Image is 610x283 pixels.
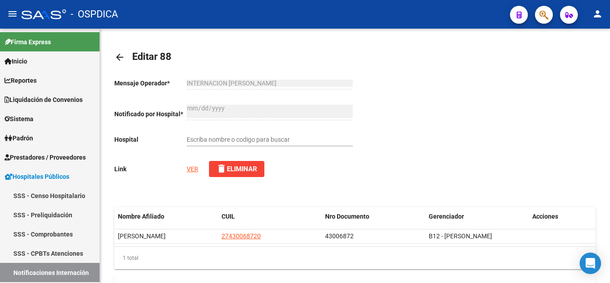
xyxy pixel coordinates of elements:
[322,207,425,226] datatable-header-cell: Nro Documento
[429,213,464,220] span: Gerenciador
[132,51,171,62] span: Editar 88
[4,114,33,124] span: Sistema
[209,161,264,177] button: Eliminar
[4,95,83,105] span: Liquidación de Convenios
[118,232,166,240] span: ROMERO MIRANDA LUCIANA
[71,4,118,24] span: - OSPDICA
[216,163,227,174] mat-icon: delete
[429,232,492,240] span: B12 - [PERSON_NAME]
[221,232,261,240] span: 27430068720
[114,135,187,144] p: Hospital
[4,37,51,47] span: Firma Express
[4,172,69,182] span: Hospitales Públicos
[580,253,601,274] div: Open Intercom Messenger
[114,247,596,269] div: 1 total
[114,207,218,226] datatable-header-cell: Nombre Afiliado
[325,213,369,220] span: Nro Documento
[114,109,187,119] p: Notificado por Hospital
[325,232,354,240] span: 43006872
[4,56,27,66] span: Inicio
[7,8,18,19] mat-icon: menu
[118,213,164,220] span: Nombre Afiliado
[216,165,257,173] span: Eliminar
[187,165,198,173] a: VER
[221,213,235,220] span: CUIL
[4,133,33,143] span: Padrón
[532,213,558,220] span: Acciones
[4,76,37,85] span: Reportes
[592,8,603,19] mat-icon: person
[218,207,322,226] datatable-header-cell: CUIL
[114,164,187,174] p: Link
[114,52,125,63] mat-icon: arrow_back
[529,207,596,226] datatable-header-cell: Acciones
[4,152,86,162] span: Prestadores / Proveedores
[425,207,529,226] datatable-header-cell: Gerenciador
[114,78,187,88] p: Mensaje Operador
